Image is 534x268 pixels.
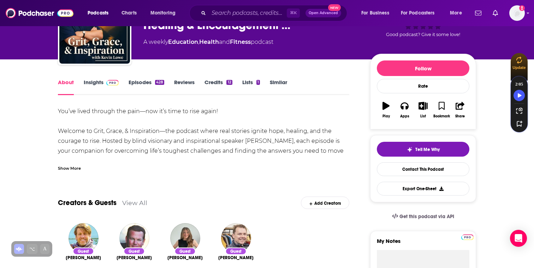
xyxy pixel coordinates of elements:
[150,8,176,18] span: Monitoring
[401,8,435,18] span: For Podcasters
[174,79,195,95] a: Reviews
[377,182,469,196] button: Export One-Sheet
[196,5,354,21] div: Search podcasts, credits, & more...
[377,238,469,250] label: My Notes
[84,79,119,95] a: InsightsPodchaser Pro
[377,142,469,157] button: tell me why sparkleTell Me Why
[155,80,164,85] div: 428
[122,199,147,206] a: View All
[382,114,390,118] div: Play
[58,198,117,207] a: Creators & Guests
[219,39,230,45] span: and
[221,223,251,253] img: Nate Axvig
[377,79,469,93] div: Rate
[209,7,287,19] input: Search podcasts, credits, & more...
[361,8,389,18] span: For Business
[510,230,527,247] div: Open Intercom Messenger
[242,79,260,95] a: Lists1
[445,7,471,19] button: open menu
[414,97,432,123] button: List
[198,39,199,45] span: ,
[451,97,469,123] button: Share
[199,39,219,45] a: Health
[386,208,460,225] a: Get this podcast via API
[167,255,203,261] span: [PERSON_NAME]
[174,247,196,255] div: Guest
[356,7,398,19] button: open menu
[117,7,141,19] a: Charts
[461,233,474,240] a: Pro website
[399,214,454,220] span: Get this podcast via API
[377,97,395,123] button: Play
[66,255,101,261] span: [PERSON_NAME]
[256,80,260,85] div: 1
[129,79,164,95] a: Episodes428
[415,147,440,152] span: Tell Me Why
[204,79,232,95] a: Credits12
[117,255,152,261] a: Ethan Gallogly
[386,32,460,37] span: Good podcast? Give it some love!
[66,255,101,261] a: Rich Walton
[83,7,118,19] button: open menu
[455,114,465,118] div: Share
[328,4,341,11] span: New
[218,255,254,261] span: [PERSON_NAME]
[395,97,414,123] button: Apps
[407,147,413,152] img: tell me why sparkle
[420,114,426,118] div: List
[461,234,474,240] img: Podchaser Pro
[305,9,341,17] button: Open AdvancedNew
[58,79,74,95] a: About
[377,162,469,176] a: Contact This Podcast
[490,7,501,19] a: Show notifications dropdown
[432,97,451,123] button: Bookmark
[309,11,338,15] span: Open Advanced
[509,5,525,21] span: Logged in as catefess
[301,197,349,209] div: Add Creators
[168,39,198,45] a: Education
[377,60,469,76] button: Follow
[119,223,149,253] img: Ethan Gallogly
[218,255,254,261] a: Nate Axvig
[121,8,137,18] span: Charts
[170,223,200,253] img: Jennifer Villamil
[88,8,108,18] span: Podcasts
[270,79,287,95] a: Similar
[509,5,525,21] button: Show profile menu
[146,7,185,19] button: open menu
[226,80,232,85] div: 12
[400,114,409,118] div: Apps
[450,8,462,18] span: More
[472,7,484,19] a: Show notifications dropdown
[396,7,445,19] button: open menu
[519,5,525,11] svg: Add a profile image
[287,8,300,18] span: ⌘ K
[124,247,145,255] div: Guest
[73,247,94,255] div: Guest
[6,6,73,20] img: Podchaser - Follow, Share and Rate Podcasts
[117,255,152,261] span: [PERSON_NAME]
[230,39,251,45] a: Fitness
[433,114,450,118] div: Bookmark
[106,80,119,86] img: Podchaser Pro
[69,223,99,253] img: Rich Walton
[167,255,203,261] a: Jennifer Villamil
[509,5,525,21] img: User Profile
[143,38,273,46] div: A weekly podcast
[225,247,247,255] div: Guest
